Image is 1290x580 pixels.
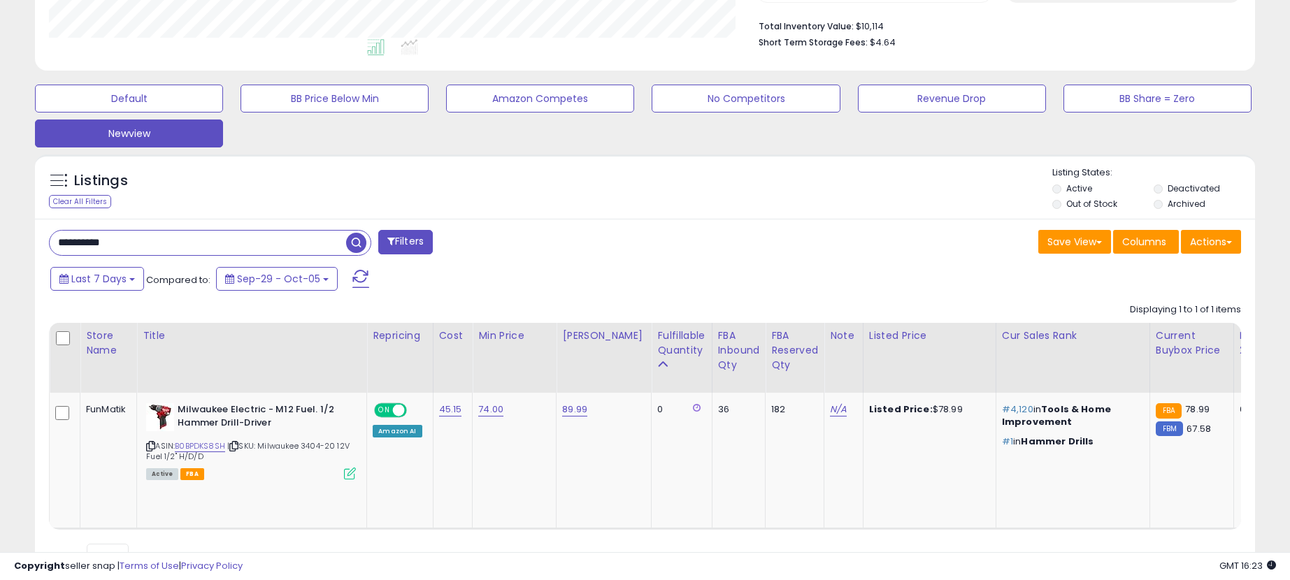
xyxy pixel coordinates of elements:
[14,560,243,573] div: seller snap | |
[146,273,210,287] span: Compared to:
[562,403,587,416] a: 89.99
[1052,166,1255,180] p: Listing States:
[86,403,126,416] div: FunMatik
[49,195,111,208] div: Clear All Filters
[120,559,179,572] a: Terms of Use
[759,20,854,32] b: Total Inventory Value:
[1002,403,1111,428] span: Tools & Home Improvement
[657,328,705,358] div: Fulfillable Quantity
[241,85,429,113] button: BB Price Below Min
[759,17,1231,34] li: $10,114
[1156,421,1183,436] small: FBM
[1181,230,1241,254] button: Actions
[1156,403,1182,419] small: FBA
[180,468,204,480] span: FBA
[1038,230,1111,254] button: Save View
[1240,403,1286,416] div: 0%
[405,405,427,416] span: OFF
[771,328,818,372] div: FBA Reserved Qty
[146,403,174,431] img: 41I8FBcHZbL._SL40_.jpg
[378,230,433,254] button: Filters
[1002,403,1139,428] p: in
[718,328,760,372] div: FBA inbound Qty
[858,85,1046,113] button: Revenue Drop
[35,85,223,113] button: Default
[1168,182,1220,194] label: Deactivated
[146,440,350,461] span: | SKU: Milwaukee 3404-20 12V Fuel 1/2" H/D/D
[439,328,467,343] div: Cost
[50,267,144,291] button: Last 7 Days
[143,328,361,343] div: Title
[869,403,933,416] b: Listed Price:
[830,328,857,343] div: Note
[1168,198,1205,210] label: Archived
[771,403,813,416] div: 182
[1113,230,1179,254] button: Columns
[35,119,223,147] button: Newview
[146,468,178,480] span: All listings currently available for purchase on Amazon
[718,403,755,416] div: 36
[657,403,701,416] div: 0
[146,403,356,478] div: ASIN:
[1156,328,1228,358] div: Current Buybox Price
[1002,435,1139,448] p: in
[1063,85,1252,113] button: BB Share = Zero
[375,405,393,416] span: ON
[562,328,645,343] div: [PERSON_NAME]
[178,403,347,433] b: Milwaukee Electric - M12 Fuel. 1/2 Hammer Drill-Driver
[237,272,320,286] span: Sep-29 - Oct-05
[71,272,127,286] span: Last 7 Days
[1066,182,1092,194] label: Active
[216,267,338,291] button: Sep-29 - Oct-05
[1002,435,1013,448] span: #1
[478,403,503,416] a: 74.00
[869,328,990,343] div: Listed Price
[446,85,634,113] button: Amazon Competes
[14,559,65,572] strong: Copyright
[181,559,243,572] a: Privacy Policy
[373,425,422,437] div: Amazon AI
[86,328,131,358] div: Store Name
[478,328,550,343] div: Min Price
[59,549,160,562] span: Show: entries
[1002,403,1033,416] span: #4,120
[1130,303,1241,317] div: Displaying 1 to 1 of 1 items
[870,36,896,49] span: $4.64
[1002,328,1144,343] div: Cur Sales Rank
[74,171,128,191] h5: Listings
[759,36,868,48] b: Short Term Storage Fees:
[652,85,840,113] button: No Competitors
[1187,422,1211,435] span: 67.58
[1021,435,1094,448] span: Hammer Drills
[1122,235,1166,249] span: Columns
[439,403,462,416] a: 45.15
[373,328,427,343] div: Repricing
[1219,559,1276,572] span: 2025-10-13 16:23 GMT
[1185,403,1210,416] span: 78.99
[830,403,847,416] a: N/A
[869,403,985,416] div: $78.99
[1066,198,1117,210] label: Out of Stock
[175,440,225,452] a: B0BPDKS8SH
